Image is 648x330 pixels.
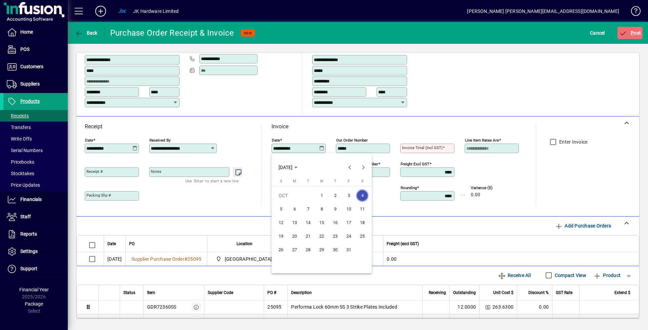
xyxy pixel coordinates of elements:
[329,203,341,215] span: 9
[356,230,369,243] button: Sat Oct 25 2025
[275,217,287,229] span: 12
[288,202,301,216] button: Mon Oct 06 2025
[279,165,292,170] span: [DATE]
[288,217,301,229] span: 13
[274,189,315,202] td: OCT
[342,216,356,230] button: Fri Oct 17 2025
[288,244,301,256] span: 27
[329,244,341,256] span: 30
[301,230,315,243] button: Tue Oct 21 2025
[329,217,341,229] span: 16
[342,230,356,243] button: Fri Oct 24 2025
[342,189,356,202] button: Fri Oct 03 2025
[315,216,328,230] button: Wed Oct 15 2025
[343,217,355,229] span: 17
[288,230,301,243] button: Mon Oct 20 2025
[356,230,368,242] span: 25
[288,203,301,215] span: 6
[293,179,296,183] span: M
[356,217,368,229] span: 18
[348,179,350,183] span: F
[288,243,301,257] button: Mon Oct 27 2025
[328,230,342,243] button: Thu Oct 23 2025
[329,230,341,242] span: 23
[275,203,287,215] span: 5
[280,179,282,183] span: S
[316,189,328,202] span: 1
[301,216,315,230] button: Tue Oct 14 2025
[302,217,314,229] span: 14
[288,216,301,230] button: Mon Oct 13 2025
[361,179,364,183] span: S
[274,230,288,243] button: Sun Oct 19 2025
[343,161,357,174] button: Previous month
[316,244,328,256] span: 29
[301,202,315,216] button: Tue Oct 07 2025
[315,243,328,257] button: Wed Oct 29 2025
[274,243,288,257] button: Sun Oct 26 2025
[356,189,368,202] span: 4
[302,230,314,242] span: 21
[328,243,342,257] button: Thu Oct 30 2025
[343,244,355,256] span: 31
[356,203,368,215] span: 11
[301,243,315,257] button: Tue Oct 28 2025
[343,230,355,242] span: 24
[274,216,288,230] button: Sun Oct 12 2025
[274,202,288,216] button: Sun Oct 05 2025
[343,203,355,215] span: 10
[357,161,370,174] button: Next month
[315,230,328,243] button: Wed Oct 22 2025
[320,179,323,183] span: W
[302,244,314,256] span: 28
[275,230,287,242] span: 19
[307,179,309,183] span: T
[315,202,328,216] button: Wed Oct 08 2025
[302,203,314,215] span: 7
[356,202,369,216] button: Sat Oct 11 2025
[328,189,342,202] button: Thu Oct 02 2025
[342,202,356,216] button: Fri Oct 10 2025
[356,189,369,202] button: Sat Oct 04 2025
[276,161,300,173] button: Choose month and year
[328,202,342,216] button: Thu Oct 09 2025
[315,189,328,202] button: Wed Oct 01 2025
[328,216,342,230] button: Thu Oct 16 2025
[316,203,328,215] span: 8
[342,243,356,257] button: Fri Oct 31 2025
[356,216,369,230] button: Sat Oct 18 2025
[329,189,341,202] span: 2
[343,189,355,202] span: 3
[316,230,328,242] span: 22
[316,217,328,229] span: 15
[288,230,301,242] span: 20
[334,179,337,183] span: T
[275,244,287,256] span: 26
